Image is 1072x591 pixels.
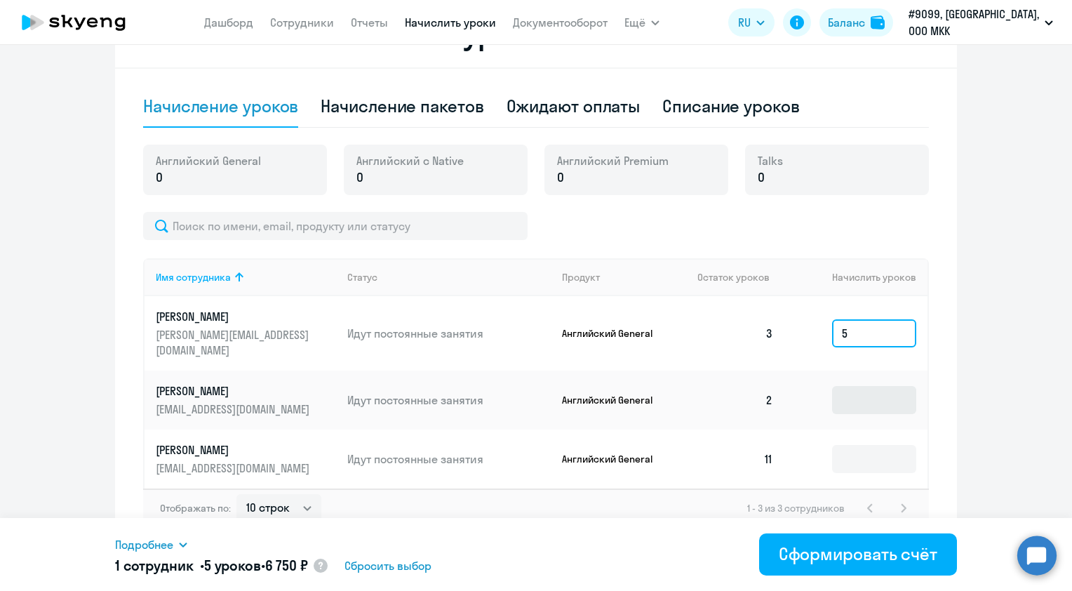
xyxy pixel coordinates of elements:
p: Идут постоянные занятия [347,326,551,341]
h2: Начисление и списание уроков [143,17,929,51]
a: [PERSON_NAME][PERSON_NAME][EMAIL_ADDRESS][DOMAIN_NAME] [156,309,336,358]
div: Списание уроков [662,95,800,117]
p: Английский General [562,453,667,465]
button: RU [728,8,775,36]
p: [PERSON_NAME][EMAIL_ADDRESS][DOMAIN_NAME] [156,327,313,358]
span: Подробнее [115,536,173,553]
div: Остаток уроков [697,271,784,284]
a: Отчеты [351,15,388,29]
button: Балансbalance [819,8,893,36]
span: 5 уроков [204,557,261,574]
th: Начислить уроков [784,258,927,296]
span: Ещё [624,14,645,31]
span: 0 [156,168,163,187]
div: Продукт [562,271,687,284]
span: Английский с Native [356,153,464,168]
p: Английский General [562,327,667,340]
span: 0 [356,168,363,187]
td: 11 [686,430,784,489]
h5: 1 сотрудник • • [115,556,308,576]
div: Начисление пакетов [321,95,483,117]
p: [EMAIL_ADDRESS][DOMAIN_NAME] [156,460,313,476]
a: Сотрудники [270,15,334,29]
p: #9099, [GEOGRAPHIC_DATA], ООО МКК [909,6,1039,39]
a: Документооборот [513,15,608,29]
span: Отображать по: [160,502,231,514]
p: Английский General [562,394,667,406]
button: Ещё [624,8,659,36]
div: Ожидают оплаты [507,95,641,117]
p: [PERSON_NAME] [156,309,313,324]
span: Английский Premium [557,153,669,168]
a: Дашборд [204,15,253,29]
p: [EMAIL_ADDRESS][DOMAIN_NAME] [156,401,313,417]
span: RU [738,14,751,31]
button: Сформировать счёт [759,533,957,576]
span: 6 750 ₽ [265,557,308,574]
p: [PERSON_NAME] [156,383,313,399]
div: Сформировать счёт [779,543,937,565]
img: balance [871,15,885,29]
div: Статус [347,271,377,284]
div: Продукт [562,271,600,284]
input: Поиск по имени, email, продукту или статусу [143,212,528,240]
p: [PERSON_NAME] [156,442,313,458]
div: Статус [347,271,551,284]
span: Английский General [156,153,261,168]
div: Имя сотрудника [156,271,231,284]
a: [PERSON_NAME][EMAIL_ADDRESS][DOMAIN_NAME] [156,383,336,417]
div: Баланс [828,14,865,31]
a: [PERSON_NAME][EMAIL_ADDRESS][DOMAIN_NAME] [156,442,336,476]
td: 3 [686,296,784,371]
td: 2 [686,371,784,430]
p: Идут постоянные занятия [347,392,551,408]
span: Talks [758,153,783,168]
button: #9099, [GEOGRAPHIC_DATA], ООО МКК [902,6,1060,39]
span: Остаток уроков [697,271,770,284]
div: Имя сотрудника [156,271,336,284]
span: 1 - 3 из 3 сотрудников [747,502,845,514]
span: Сбросить выбор [344,557,431,574]
span: 0 [758,168,765,187]
p: Идут постоянные занятия [347,451,551,467]
div: Начисление уроков [143,95,298,117]
span: 0 [557,168,564,187]
a: Начислить уроки [405,15,496,29]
